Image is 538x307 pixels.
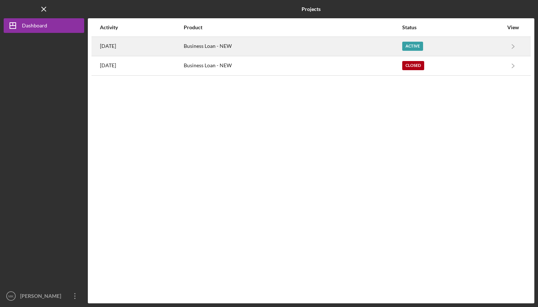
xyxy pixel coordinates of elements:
[184,37,401,56] div: Business Loan - NEW
[504,24,522,30] div: View
[184,57,401,75] div: Business Loan - NEW
[8,294,14,298] text: MK
[402,24,503,30] div: Status
[18,289,66,305] div: [PERSON_NAME]
[184,24,401,30] div: Product
[402,61,424,70] div: Closed
[100,24,183,30] div: Activity
[22,18,47,35] div: Dashboard
[302,6,321,12] b: Projects
[100,62,116,68] time: 2025-02-19 17:53
[4,18,84,33] button: Dashboard
[4,289,84,303] button: MK[PERSON_NAME]
[402,42,423,51] div: Active
[100,43,116,49] time: 2025-09-23 17:58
